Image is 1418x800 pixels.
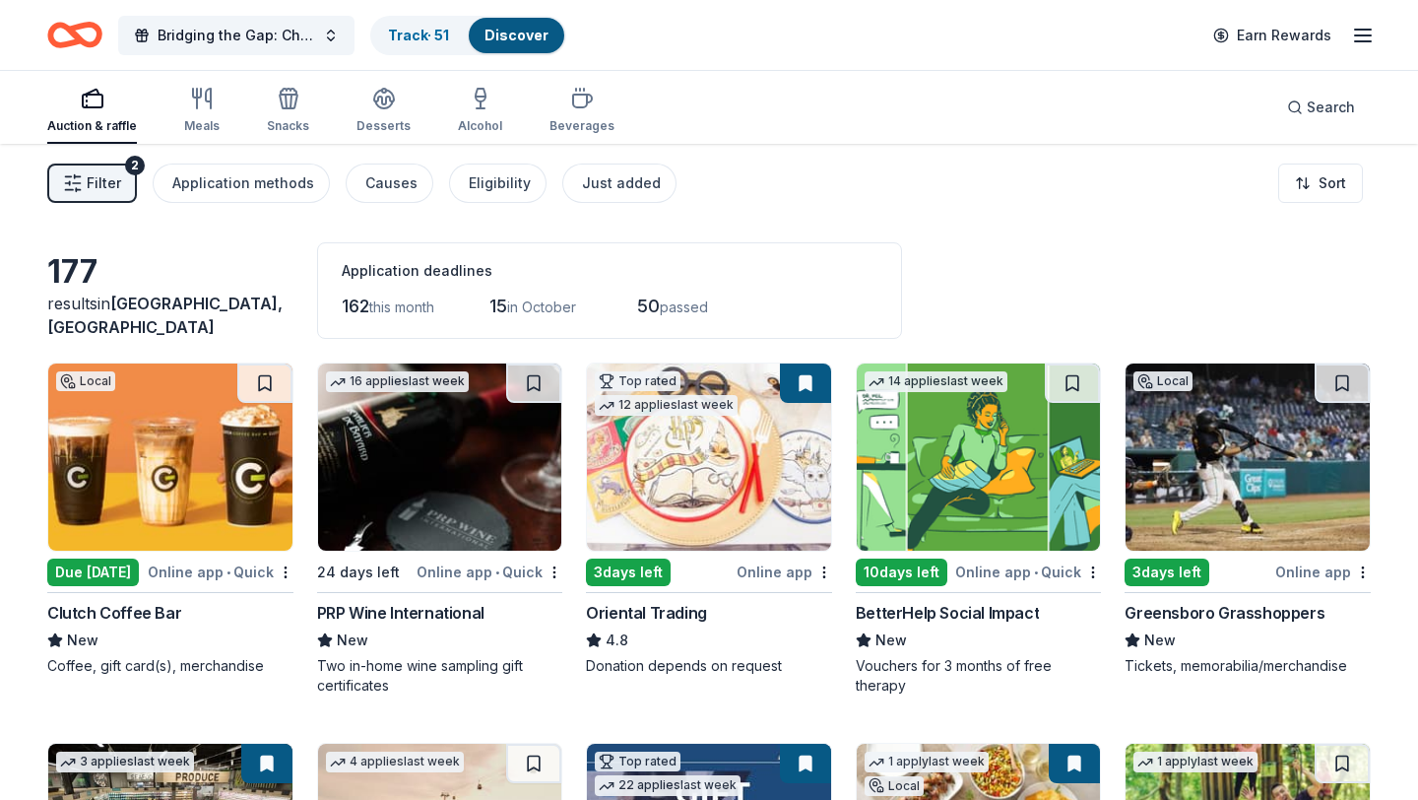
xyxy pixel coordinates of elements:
button: Snacks [267,79,309,144]
div: 24 days left [317,561,400,584]
button: Track· 51Discover [370,16,566,55]
span: in [47,294,283,337]
div: 14 applies last week [865,371,1007,392]
span: Search [1307,96,1355,119]
div: Vouchers for 3 months of free therapy [856,656,1102,696]
span: New [875,629,907,652]
div: Coffee, gift card(s), merchandise [47,656,293,676]
a: Image for Clutch Coffee BarLocalDue [DATE]Online app•QuickClutch Coffee BarNewCoffee, gift card(s... [47,363,293,676]
div: 4 applies last week [326,752,464,772]
div: Application deadlines [342,259,877,283]
div: Online app Quick [417,560,562,584]
span: passed [660,299,708,315]
span: • [1034,565,1038,580]
img: Image for BetterHelp Social Impact [857,364,1101,551]
div: 16 applies last week [326,371,469,392]
span: 50 [637,296,660,316]
span: New [67,629,98,652]
a: Image for Oriental TradingTop rated12 applieslast week3days leftOnline appOriental Trading4.8Dona... [586,363,832,676]
img: Image for Greensboro Grasshoppers [1126,364,1370,551]
span: 162 [342,296,369,316]
span: in October [507,299,576,315]
button: Causes [346,164,433,203]
button: Beverages [549,79,614,144]
div: Beverages [549,118,614,134]
a: Image for Greensboro GrasshoppersLocal3days leftOnline appGreensboro GrasshoppersNewTickets, memo... [1125,363,1371,676]
span: [GEOGRAPHIC_DATA], [GEOGRAPHIC_DATA] [47,294,283,337]
div: Local [1133,371,1192,391]
div: BetterHelp Social Impact [856,601,1039,625]
a: Earn Rewards [1201,18,1343,53]
div: results [47,292,293,339]
span: 4.8 [606,629,628,652]
div: 22 applies last week [595,775,741,796]
div: Two in-home wine sampling gift certificates [317,656,563,696]
div: Greensboro Grasshoppers [1125,601,1324,625]
button: Filter2 [47,164,137,203]
div: Online app [1275,560,1371,584]
div: Online app Quick [148,560,293,584]
button: Alcohol [458,79,502,144]
div: Online app Quick [955,560,1101,584]
span: • [226,565,230,580]
div: Causes [365,171,418,195]
div: Alcohol [458,118,502,134]
img: Image for Oriental Trading [587,364,831,551]
div: Local [865,776,924,796]
div: Online app [737,560,832,584]
div: Snacks [267,118,309,134]
div: 2 [125,156,145,175]
div: PRP Wine International [317,601,484,625]
button: Eligibility [449,164,547,203]
span: Bridging the Gap: Checking the Pulse Centering Youth Power, Healing Communities,Reimagining Reentry [158,24,315,47]
div: Application methods [172,171,314,195]
div: Clutch Coffee Bar [47,601,181,625]
div: Donation depends on request [586,656,832,676]
div: 12 applies last week [595,395,738,416]
button: Just added [562,164,677,203]
div: 3 days left [1125,559,1209,586]
div: Local [56,371,115,391]
div: 10 days left [856,559,947,586]
span: Filter [87,171,121,195]
div: Top rated [595,371,680,391]
span: this month [369,299,434,315]
div: Auction & raffle [47,118,137,134]
a: Image for BetterHelp Social Impact14 applieslast week10days leftOnline app•QuickBetterHelp Social... [856,363,1102,696]
span: Sort [1319,171,1346,195]
button: Bridging the Gap: Checking the Pulse Centering Youth Power, Healing Communities,Reimagining Reentry [118,16,354,55]
a: Track· 51 [388,27,449,43]
span: 15 [489,296,507,316]
div: 1 apply last week [1133,752,1257,772]
div: 3 days left [586,559,671,586]
button: Sort [1278,164,1363,203]
div: Tickets, memorabilia/merchandise [1125,656,1371,676]
div: 1 apply last week [865,752,989,772]
button: Auction & raffle [47,79,137,144]
span: New [337,629,368,652]
div: Oriental Trading [586,601,707,625]
img: Image for Clutch Coffee Bar [48,364,292,551]
div: Top rated [595,752,680,771]
a: Discover [484,27,548,43]
div: 3 applies last week [56,752,194,772]
button: Meals [184,79,220,144]
span: • [495,565,499,580]
div: Eligibility [469,171,531,195]
button: Application methods [153,164,330,203]
span: New [1144,629,1176,652]
img: Image for PRP Wine International [318,364,562,551]
a: Home [47,12,102,58]
button: Desserts [356,79,411,144]
div: 177 [47,252,293,292]
div: Desserts [356,118,411,134]
button: Search [1271,88,1371,127]
a: Image for PRP Wine International16 applieslast week24 days leftOnline app•QuickPRP Wine Internati... [317,363,563,696]
div: Due [DATE] [47,559,139,586]
div: Just added [582,171,661,195]
div: Meals [184,118,220,134]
